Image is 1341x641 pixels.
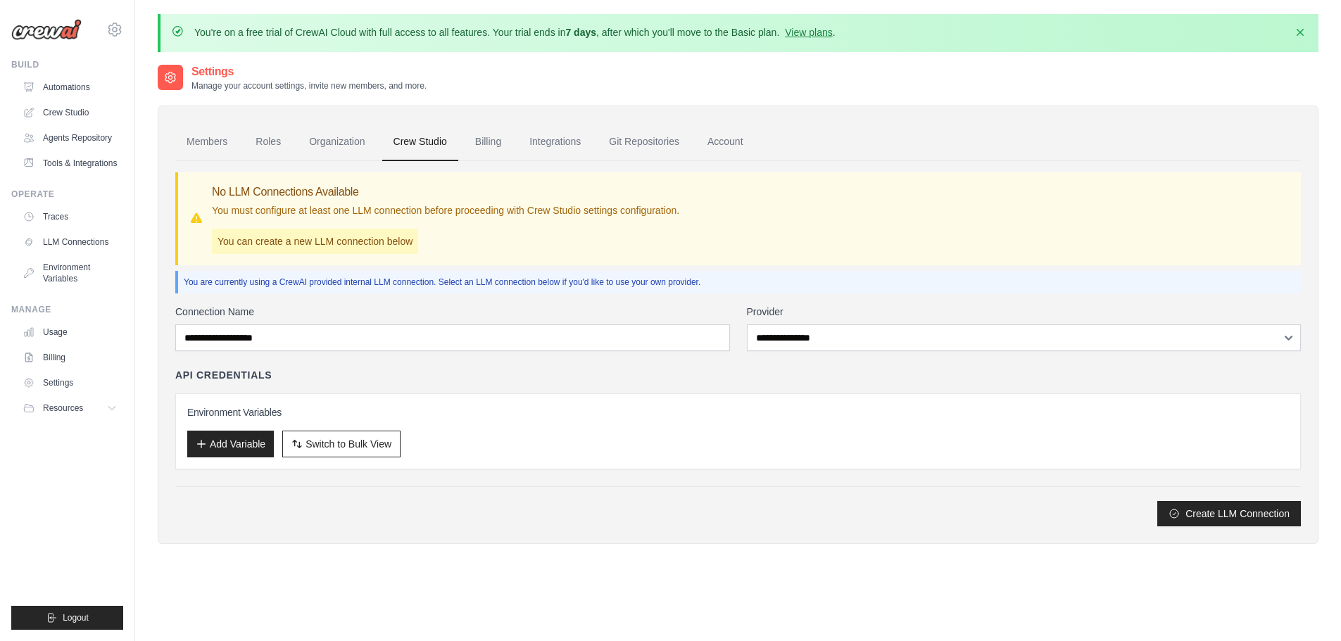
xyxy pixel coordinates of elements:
p: Manage your account settings, invite new members, and more. [191,80,427,91]
a: Account [696,123,755,161]
a: Billing [464,123,512,161]
h2: Settings [191,63,427,80]
a: Organization [298,123,376,161]
a: Billing [17,346,123,369]
span: Logout [63,612,89,623]
strong: 7 days [565,27,596,38]
button: Switch to Bulk View [282,431,401,457]
a: Traces [17,205,123,228]
a: Usage [17,321,123,343]
h3: No LLM Connections Available [212,184,679,201]
button: Logout [11,606,123,630]
a: Integrations [518,123,592,161]
a: Agents Repository [17,127,123,149]
a: LLM Connections [17,231,123,253]
p: You're on a free trial of CrewAI Cloud with full access to all features. Your trial ends in , aft... [194,25,836,39]
label: Provider [747,305,1302,319]
div: Operate [11,189,123,200]
span: Resources [43,402,83,414]
a: Members [175,123,239,161]
a: Git Repositories [598,123,691,161]
a: Crew Studio [17,101,123,124]
div: Manage [11,304,123,315]
button: Resources [17,397,123,419]
div: Build [11,59,123,70]
a: Crew Studio [382,123,458,161]
p: You are currently using a CrewAI provided internal LLM connection. Select an LLM connection below... [184,277,1295,288]
img: Logo [11,19,82,40]
p: You must configure at least one LLM connection before proceeding with Crew Studio settings config... [212,203,679,217]
button: Add Variable [187,431,274,457]
a: Tools & Integrations [17,152,123,174]
a: Environment Variables [17,256,123,290]
h4: API Credentials [175,368,272,382]
label: Connection Name [175,305,730,319]
p: You can create a new LLM connection below [212,229,418,254]
span: Switch to Bulk View [306,437,391,451]
button: Create LLM Connection [1157,501,1301,526]
a: Settings [17,372,123,394]
a: View plans [785,27,832,38]
a: Automations [17,76,123,99]
h3: Environment Variables [187,405,1289,419]
a: Roles [244,123,292,161]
